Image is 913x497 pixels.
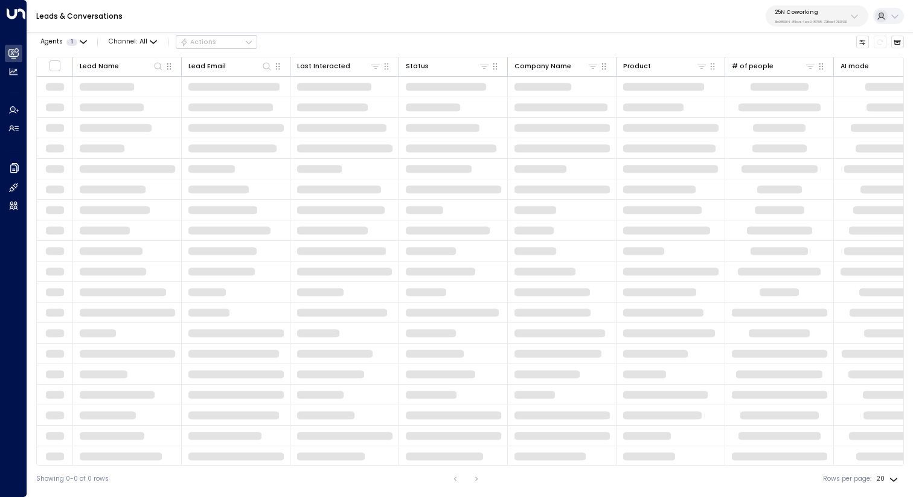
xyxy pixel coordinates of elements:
[623,61,651,72] div: Product
[80,61,119,72] div: Lead Name
[297,60,382,72] div: Last Interacted
[297,61,350,72] div: Last Interacted
[823,474,871,484] label: Rows per page:
[139,38,147,45] span: All
[876,472,900,486] div: 20
[514,61,571,72] div: Company Name
[176,35,257,50] button: Actions
[406,61,429,72] div: Status
[188,61,226,72] div: Lead Email
[732,61,774,72] div: # of people
[66,39,77,46] span: 1
[775,8,847,16] p: 25N Coworking
[856,36,870,49] button: Customize
[874,36,887,49] span: Refresh
[766,5,868,27] button: 25N Coworking3b9800f4-81ca-4ec0-8758-72fbe4763f36
[188,60,273,72] div: Lead Email
[891,36,905,49] button: Archived Leads
[180,38,217,46] div: Actions
[105,36,161,48] span: Channel:
[623,60,708,72] div: Product
[40,39,63,45] span: Agents
[176,35,257,50] div: Button group with a nested menu
[105,36,161,48] button: Channel:All
[447,472,484,486] nav: pagination navigation
[775,19,847,24] p: 3b9800f4-81ca-4ec0-8758-72fbe4763f36
[732,60,816,72] div: # of people
[36,36,90,48] button: Agents1
[514,60,599,72] div: Company Name
[36,11,123,21] a: Leads & Conversations
[841,61,869,72] div: AI mode
[80,60,164,72] div: Lead Name
[406,60,490,72] div: Status
[36,474,109,484] div: Showing 0-0 of 0 rows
